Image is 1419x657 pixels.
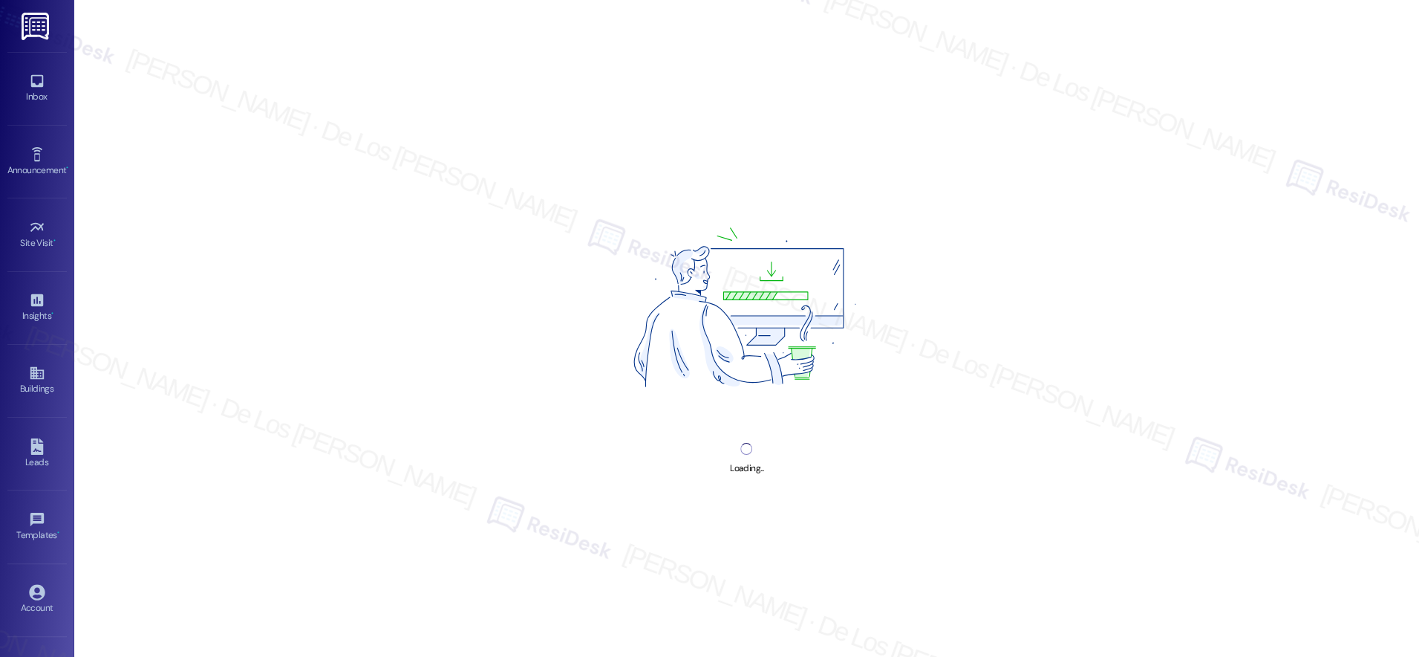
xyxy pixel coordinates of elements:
[7,580,67,620] a: Account
[66,163,68,173] span: •
[7,507,67,547] a: Templates •
[53,236,56,246] span: •
[7,288,67,328] a: Insights •
[7,68,67,109] a: Inbox
[7,434,67,474] a: Leads
[51,308,53,319] span: •
[57,528,59,538] span: •
[22,13,52,40] img: ResiDesk Logo
[7,360,67,401] a: Buildings
[730,461,763,476] div: Loading...
[7,215,67,255] a: Site Visit •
